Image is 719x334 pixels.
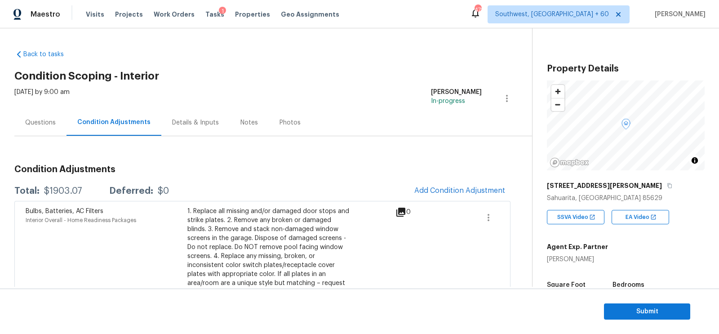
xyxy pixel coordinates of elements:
div: 0 [395,207,439,218]
span: Work Orders [154,10,195,19]
div: SSVA Video [547,210,604,224]
span: Add Condition Adjustment [414,187,505,195]
span: Visits [86,10,104,19]
button: Zoom out [551,98,564,111]
span: SSVA Video [557,213,592,222]
span: Bulbs, Batteries, AC Filters [26,208,103,214]
div: 1 [219,7,226,16]
div: Notes [240,118,258,127]
h5: Square Foot [547,282,586,288]
div: Details & Inputs [172,118,219,127]
div: EA Video [612,210,669,224]
span: Tasks [205,11,224,18]
div: Total: [14,187,40,196]
button: Add Condition Adjustment [409,181,510,200]
div: Condition Adjustments [77,118,151,127]
h3: Property Details [547,64,705,73]
div: $0 [158,187,169,196]
div: Photos [280,118,301,127]
button: Submit [604,303,690,320]
span: Southwest, [GEOGRAPHIC_DATA] + 60 [495,10,609,19]
button: Copy Address [666,182,674,190]
span: [PERSON_NAME] [651,10,706,19]
div: 472 [475,5,481,14]
span: Projects [115,10,143,19]
div: [PERSON_NAME] [431,88,482,97]
img: Open In New Icon [650,214,657,220]
h5: Bedrooms [612,282,644,288]
div: Questions [25,118,56,127]
div: $1903.07 [44,187,82,196]
span: Submit [611,306,683,317]
span: Maestro [31,10,60,19]
span: Interior Overall - Home Readiness Packages [26,218,136,223]
canvas: Map [547,80,705,170]
a: Mapbox homepage [550,157,589,168]
span: Properties [235,10,270,19]
div: Deferred: [109,187,153,196]
div: [PERSON_NAME] [547,255,608,264]
h3: Condition Adjustments [14,165,510,174]
span: In-progress [431,98,465,104]
span: Geo Assignments [281,10,339,19]
div: Sahuarita, [GEOGRAPHIC_DATA] 85629 [547,194,705,203]
h5: [STREET_ADDRESS][PERSON_NAME] [547,181,662,190]
span: EA Video [626,213,653,222]
button: Zoom in [551,85,564,98]
div: [DATE] by 9:00 am [14,88,70,109]
span: Toggle attribution [692,156,697,165]
button: Toggle attribution [689,155,700,166]
h5: Agent Exp. Partner [547,242,608,251]
h2: Condition Scoping - Interior [14,71,532,80]
a: Back to tasks [14,50,101,59]
div: Map marker [621,119,630,133]
img: Open In New Icon [589,214,595,220]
